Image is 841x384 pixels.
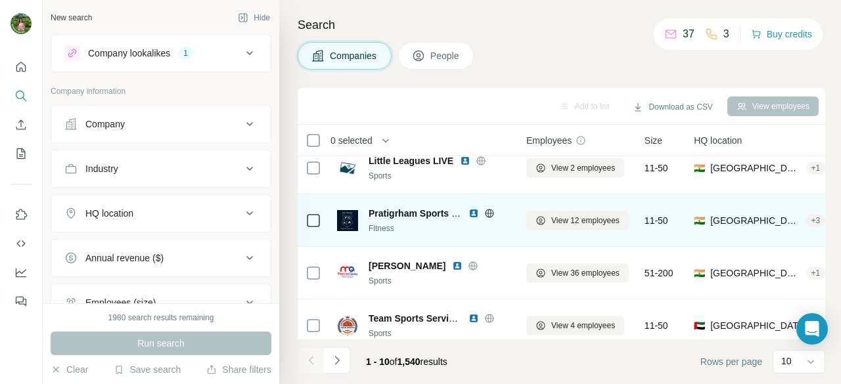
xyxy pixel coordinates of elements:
button: View 4 employees [526,316,624,335]
button: My lists [11,142,32,165]
button: Use Surfe API [11,232,32,255]
button: Use Surfe on LinkedIn [11,203,32,226]
button: HQ location [51,198,271,229]
span: of [390,356,398,367]
span: [GEOGRAPHIC_DATA], [GEOGRAPHIC_DATA] [710,319,825,332]
div: + 1 [806,162,826,174]
span: View 4 employees [551,320,615,331]
div: HQ location [85,207,133,220]
div: + 1 [806,267,826,279]
p: Company information [51,85,271,97]
button: Download as CSV [624,97,721,117]
button: Annual revenue ($) [51,242,271,274]
span: Team Sports Services [GEOGRAPHIC_DATA] [369,313,565,324]
button: View 12 employees [526,211,629,230]
span: HQ location [694,134,742,147]
p: 3 [723,26,729,42]
button: View 2 employees [526,158,624,178]
span: People [430,49,461,62]
span: 🇮🇳 [694,161,705,175]
img: Logo of Team Sports Services UAE [337,315,358,336]
span: Size [645,134,662,147]
span: Little Leagues LIVE [369,154,453,167]
div: Annual revenue ($) [85,251,164,265]
span: results [366,356,447,367]
img: Logo of Little Leagues LIVE [337,158,358,179]
span: 1 - 10 [366,356,390,367]
button: Enrich CSV [11,113,32,137]
span: Rows per page [700,355,762,368]
span: Pratigrham Sports For All [369,208,480,219]
button: Search [11,84,32,108]
span: 🇮🇳 [694,214,705,227]
button: Clear [51,363,88,376]
div: 1980 search results remaining [108,312,214,324]
button: Buy credits [751,25,812,43]
img: Logo of Marcos Quay [337,263,358,284]
button: Industry [51,153,271,184]
p: 37 [683,26,694,42]
button: Company [51,108,271,140]
p: 10 [781,354,792,368]
span: 🇮🇳 [694,267,705,280]
div: Industry [85,162,118,175]
div: Sports [369,275,511,287]
button: Hide [229,8,279,28]
button: Dashboard [11,261,32,284]
button: Navigate to next page [324,347,350,373]
span: 1,540 [398,356,420,367]
div: Open Intercom Messenger [796,313,828,345]
button: Company lookalikes1 [51,37,271,69]
span: View 36 employees [551,267,620,279]
img: Avatar [11,13,32,34]
button: Save search [114,363,181,376]
span: Employees [526,134,572,147]
img: LinkedIn logo [468,313,479,324]
div: Company [85,117,125,131]
div: Company lookalikes [88,47,170,60]
span: 11-50 [645,319,668,332]
div: Sports [369,328,511,339]
div: Sports [369,170,511,182]
button: Employees (size) [51,287,271,318]
h4: Search [298,16,825,34]
span: 🇦🇪 [694,319,705,332]
div: Fitness [369,223,511,234]
span: Companies [330,49,378,62]
div: 1 [178,47,193,59]
span: 0 selected [330,134,373,147]
button: Share filters [206,363,271,376]
span: View 2 employees [551,162,615,174]
img: LinkedIn logo [468,208,479,219]
img: Logo of Pratigrham Sports For All [337,210,358,231]
img: LinkedIn logo [460,156,470,166]
div: Employees (size) [85,296,156,309]
button: Quick start [11,55,32,79]
button: View 36 employees [526,263,629,283]
span: [GEOGRAPHIC_DATA], [GEOGRAPHIC_DATA] [710,267,800,280]
img: LinkedIn logo [452,261,463,271]
div: + 3 [806,215,826,226]
span: [GEOGRAPHIC_DATA] [710,214,800,227]
button: Feedback [11,289,32,313]
span: 11-50 [645,161,668,175]
span: [PERSON_NAME] [369,259,445,272]
div: New search [51,12,92,24]
span: [GEOGRAPHIC_DATA], [GEOGRAPHIC_DATA] [710,161,800,175]
span: 11-50 [645,214,668,227]
span: View 12 employees [551,215,620,226]
span: 51-200 [645,267,673,280]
